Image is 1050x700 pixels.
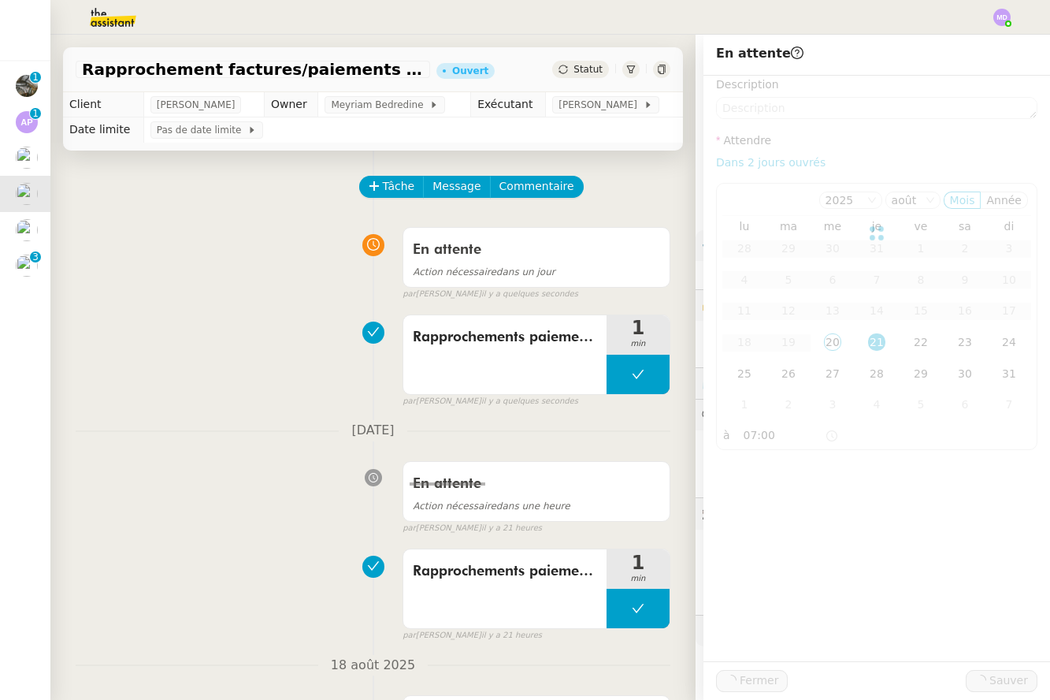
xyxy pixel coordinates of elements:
img: users%2FPVo4U3nC6dbZZPS5thQt7kGWk8P2%2Favatar%2F1516997780130.jpeg [16,147,38,169]
button: Tâche [359,176,425,198]
div: Ouvert [452,66,488,76]
span: par [403,288,416,301]
button: Commentaire [490,176,584,198]
span: [DATE] [339,420,406,441]
span: Rapprochement factures/paiements clients - [DATE] [82,61,424,77]
nz-badge-sup: 3 [30,251,41,262]
img: users%2FlYQRlXr5PqQcMLrwReJQXYQRRED2%2Favatar%2F8da5697c-73dd-43c4-b23a-af95f04560b4 [16,255,38,277]
div: ⚙️Procédures [696,230,1050,261]
td: Exécutant [471,92,546,117]
td: Owner [265,92,318,117]
span: Message [432,177,480,195]
span: dans un jour [413,266,555,277]
button: Fermer [716,670,788,692]
span: dans une heure [413,501,570,512]
span: Pas de date limite [157,122,247,138]
span: 💬 [702,408,831,421]
img: svg [16,111,38,133]
span: 1 [607,553,670,572]
small: [PERSON_NAME] [403,629,542,642]
span: Tâche [383,177,415,195]
img: users%2FrssbVgR8pSYriYNmUDKzQX9syo02%2Favatar%2Fb215b948-7ecd-4adc-935c-e0e4aeaee93e [16,219,38,241]
span: par [403,395,416,408]
span: ⏲️ [702,377,817,389]
small: [PERSON_NAME] [403,288,578,301]
span: Statut [573,64,603,75]
small: [PERSON_NAME] [403,522,542,535]
span: 1 [607,318,670,337]
img: svg [993,9,1011,26]
nz-badge-sup: 1 [30,72,41,83]
span: il y a 21 heures [481,629,542,642]
img: 390d5429-d57e-4c9b-b625-ae6f09e29702 [16,75,38,97]
span: [PERSON_NAME] [558,97,643,113]
span: min [607,337,670,351]
span: En attente [716,46,803,61]
span: il y a quelques secondes [481,395,578,408]
p: 1 [32,72,39,86]
span: Action nécessaire [413,501,496,512]
td: Client [63,92,143,117]
img: users%2FrssbVgR8pSYriYNmUDKzQX9syo02%2Favatar%2Fb215b948-7ecd-4adc-935c-e0e4aeaee93e [16,183,38,205]
p: 1 [32,108,39,122]
td: Date limite [63,117,143,143]
div: 🧴Autres [696,616,1050,646]
nz-badge-sup: 1 [30,108,41,119]
span: Rapprochements paiements / factures [413,326,597,349]
span: par [403,522,416,535]
span: 🔐 [702,296,804,315]
span: [PERSON_NAME] [157,97,236,113]
span: 🕵️ [702,507,899,519]
div: 🕵️Autres demandes en cours 7 [696,498,1050,529]
span: 🧴 [702,624,751,637]
span: Commentaire [499,177,574,195]
span: Rapprochements paiements / factures [413,560,597,583]
div: ⏲️Tâches 43:05 [696,368,1050,399]
span: ⚙️ [702,236,784,255]
span: 18 août 2025 [318,655,428,676]
p: 3 [32,251,39,266]
button: Message [423,176,490,198]
span: il y a 21 heures [481,522,542,535]
span: Meyriam Bedredine [331,97,429,113]
div: 💬Commentaires 1 [696,400,1050,430]
span: il y a quelques secondes [481,288,578,301]
div: 🔐Données client [696,290,1050,321]
span: En attente [413,477,481,491]
span: En attente [413,243,481,257]
span: Action nécessaire [413,266,496,277]
span: min [607,572,670,586]
small: [PERSON_NAME] [403,395,578,408]
span: par [403,629,416,642]
button: Sauver [966,670,1037,692]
